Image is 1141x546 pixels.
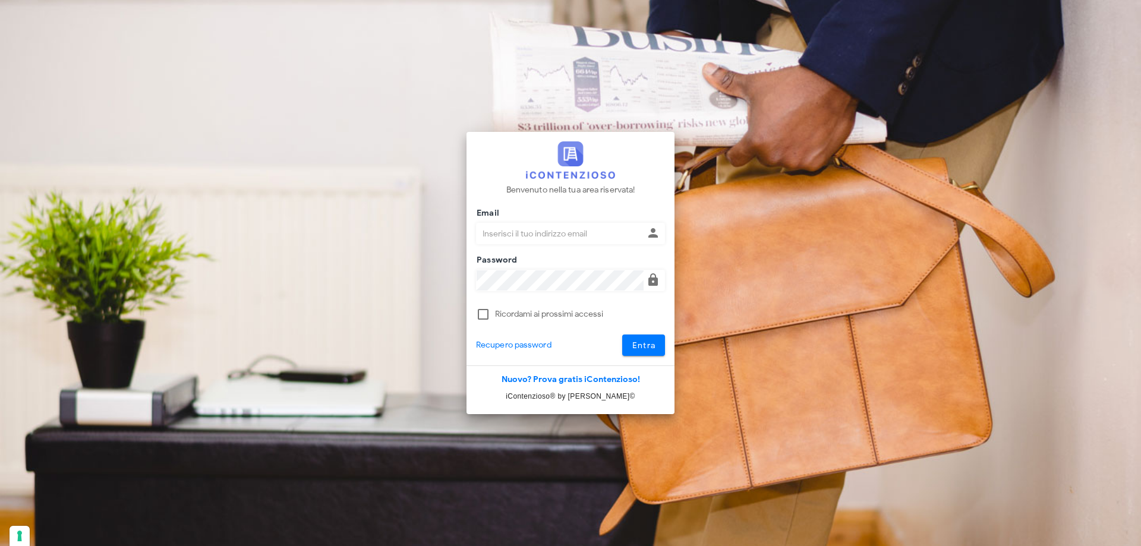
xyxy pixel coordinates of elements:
a: Recupero password [476,339,551,352]
label: Password [473,254,518,266]
p: iContenzioso® by [PERSON_NAME]© [467,390,674,402]
input: Inserisci il tuo indirizzo email [477,223,644,244]
label: Ricordami ai prossimi accessi [495,308,665,320]
a: Nuovo? Prova gratis iContenzioso! [502,374,640,384]
span: Entra [632,340,656,351]
label: Email [473,207,499,219]
p: Benvenuto nella tua area riservata! [506,184,635,197]
button: Entra [622,334,666,356]
button: Le tue preferenze relative al consenso per le tecnologie di tracciamento [10,526,30,546]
